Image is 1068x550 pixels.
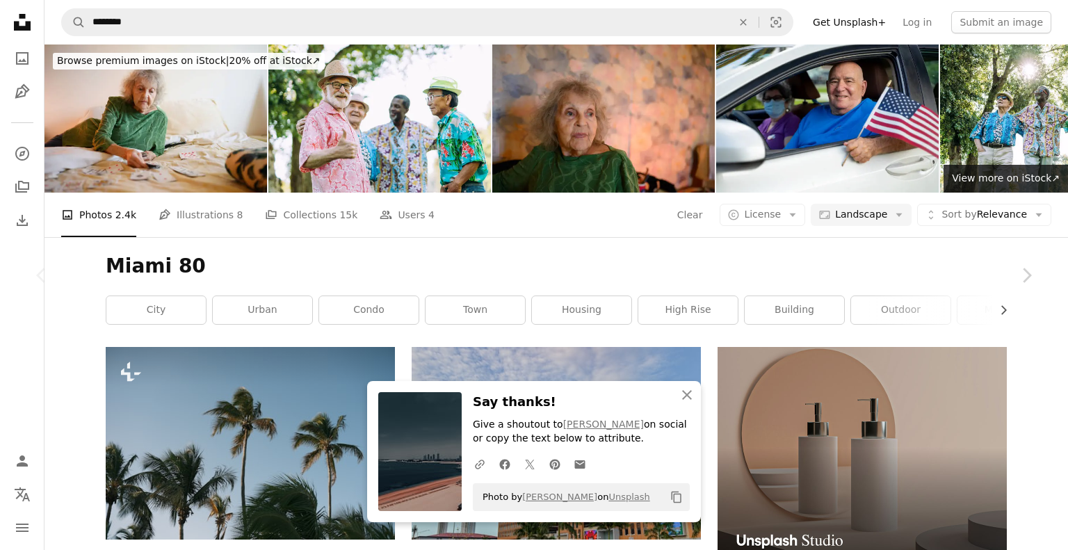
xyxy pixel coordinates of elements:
[237,207,243,223] span: 8
[517,450,542,478] a: Share on Twitter
[106,254,1007,279] h1: Miami 80
[917,204,1051,226] button: Sort byRelevance
[957,296,1057,324] a: metropoli
[8,45,36,72] a: Photos
[941,208,1027,222] span: Relevance
[759,9,793,35] button: Visual search
[8,173,36,201] a: Collections
[638,296,738,324] a: high rise
[563,419,644,430] a: [PERSON_NAME]
[745,296,844,324] a: building
[62,9,86,35] button: Search Unsplash
[804,11,894,33] a: Get Unsplash+
[159,193,243,237] a: Illustrations 8
[665,485,688,509] button: Copy to clipboard
[8,140,36,168] a: Explore
[339,207,357,223] span: 15k
[106,347,395,540] img: a group of palm trees against a blue sky
[8,480,36,508] button: Language
[677,204,704,226] button: Clear
[985,209,1068,342] a: Next
[492,450,517,478] a: Share on Facebook
[811,204,912,226] button: Landscape
[608,492,649,502] a: Unsplash
[8,78,36,106] a: Illustrations
[835,208,887,222] span: Landscape
[944,165,1068,193] a: View more on iStock↗
[8,447,36,475] a: Log in / Sign up
[473,392,690,412] h3: Say thanks!
[8,207,36,234] a: Download History
[412,347,701,540] img: a tall building in a city
[268,45,491,193] img: Group Of People Against Blurred Background
[951,11,1051,33] button: Submit an image
[53,53,325,70] div: 20% off at iStock ↗
[894,11,940,33] a: Log in
[213,296,312,324] a: urban
[941,209,976,220] span: Sort by
[851,296,950,324] a: outdoor
[720,204,805,226] button: License
[106,296,206,324] a: city
[380,193,435,237] a: Users 4
[428,207,435,223] span: 4
[61,8,793,36] form: Find visuals sitewide
[542,450,567,478] a: Share on Pinterest
[8,514,36,542] button: Menu
[44,45,267,193] img: Senior Grandmother Playing Solitare Card Game in Bedroom
[952,172,1060,184] span: View more on iStock ↗
[473,418,690,446] p: Give a shoutout to on social or copy the text below to attribute.
[476,486,650,508] span: Photo by on
[106,437,395,449] a: a group of palm trees against a blue sky
[44,45,333,78] a: Browse premium images on iStock|20% off at iStock↗
[319,296,419,324] a: condo
[744,209,781,220] span: License
[522,492,597,502] a: [PERSON_NAME]
[567,450,592,478] a: Share over email
[265,193,357,237] a: Collections 15k
[57,55,229,66] span: Browse premium images on iStock |
[426,296,525,324] a: town
[716,45,939,193] img: Happy senior couple with american flag on election day
[728,9,759,35] button: Clear
[532,296,631,324] a: housing
[492,45,715,193] img: Portrait of a Senior Woman in Her 80s Looking Off Camera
